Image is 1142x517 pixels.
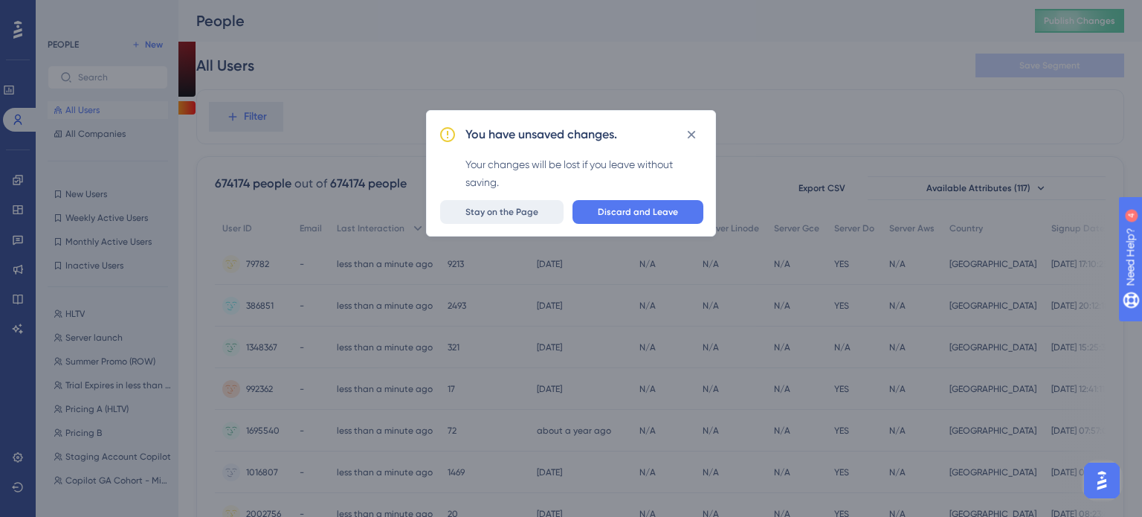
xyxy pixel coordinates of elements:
[35,4,93,22] span: Need Help?
[598,206,678,218] span: Discard and Leave
[465,155,703,191] div: Your changes will be lost if you leave without saving.
[465,126,617,144] h2: You have unsaved changes.
[465,206,538,218] span: Stay on the Page
[103,7,108,19] div: 4
[1080,458,1124,503] iframe: UserGuiding AI Assistant Launcher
